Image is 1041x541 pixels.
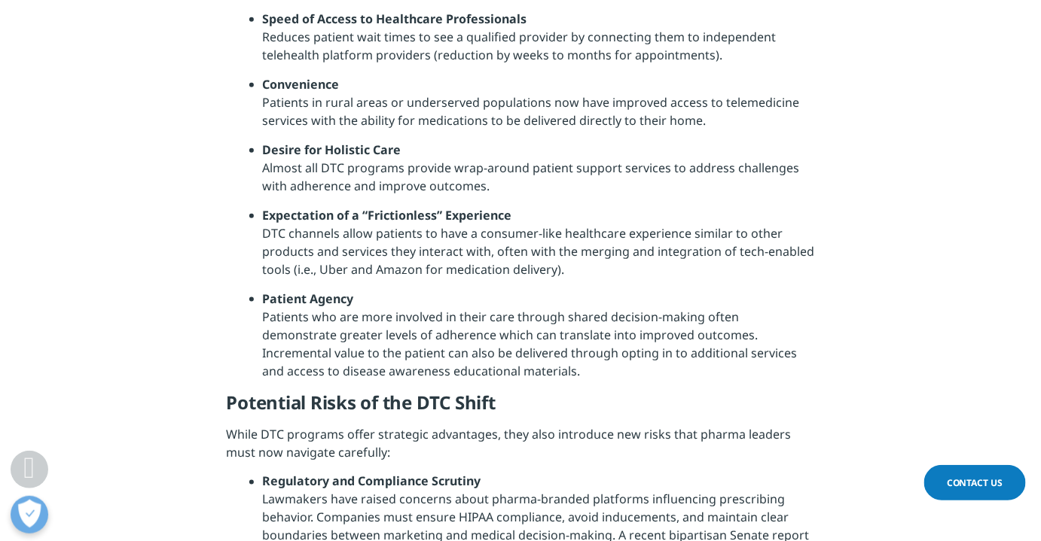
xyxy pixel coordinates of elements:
[263,290,354,307] strong: Patient Agency
[263,141,815,206] li: Almost all DTC programs provide wrap-around patient support services to address challenges with a...
[11,496,48,533] button: Open Preferences
[263,473,481,490] strong: Regulatory and Compliance Scrutiny
[947,476,1003,489] span: Contact Us
[263,207,512,223] strong: Expectation of a “Frictionless” Experience
[924,465,1026,500] a: Contact Us
[263,290,815,391] li: Patients who are more involved in their care through shared decision-making often demonstrate gre...
[263,75,815,141] li: Patients in rural areas or underserved populations now have improved access to telemedicine servi...
[263,141,401,158] strong: Desire for Holistic Care
[263,11,527,27] strong: Speed of Access to Healthcare Professionals
[263,10,815,75] li: Reduces patient wait times to see a qualified provider by connecting them to independent teleheal...
[263,206,815,290] li: DTC channels allow patients to have a consumer-like healthcare experience similar to other produc...
[227,425,815,473] p: While DTC programs offer strategic advantages, they also introduce new risks that pharma leaders ...
[227,391,815,425] h5: Potential Risks of the DTC Shift
[263,76,340,93] strong: Convenience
